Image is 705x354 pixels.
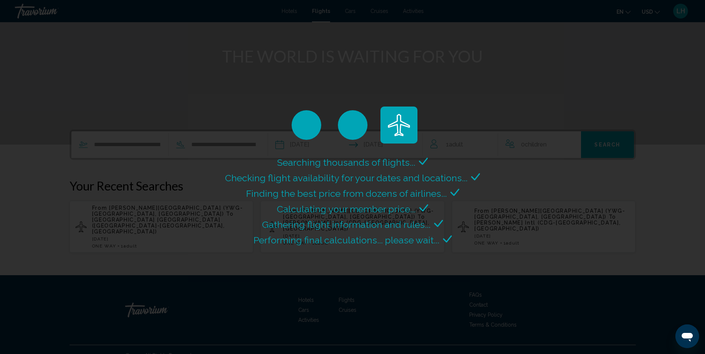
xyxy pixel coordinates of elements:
span: Checking flight availability for your dates and locations... [225,172,467,183]
iframe: Button to launch messaging window [675,324,699,348]
span: Finding the best price from dozens of airlines... [246,188,447,199]
span: Performing final calculations... please wait... [254,235,439,246]
span: Gathering flight information and rules... [262,219,430,230]
span: Searching thousands of flights... [277,157,415,168]
span: Calculating your member price... [277,203,416,215]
